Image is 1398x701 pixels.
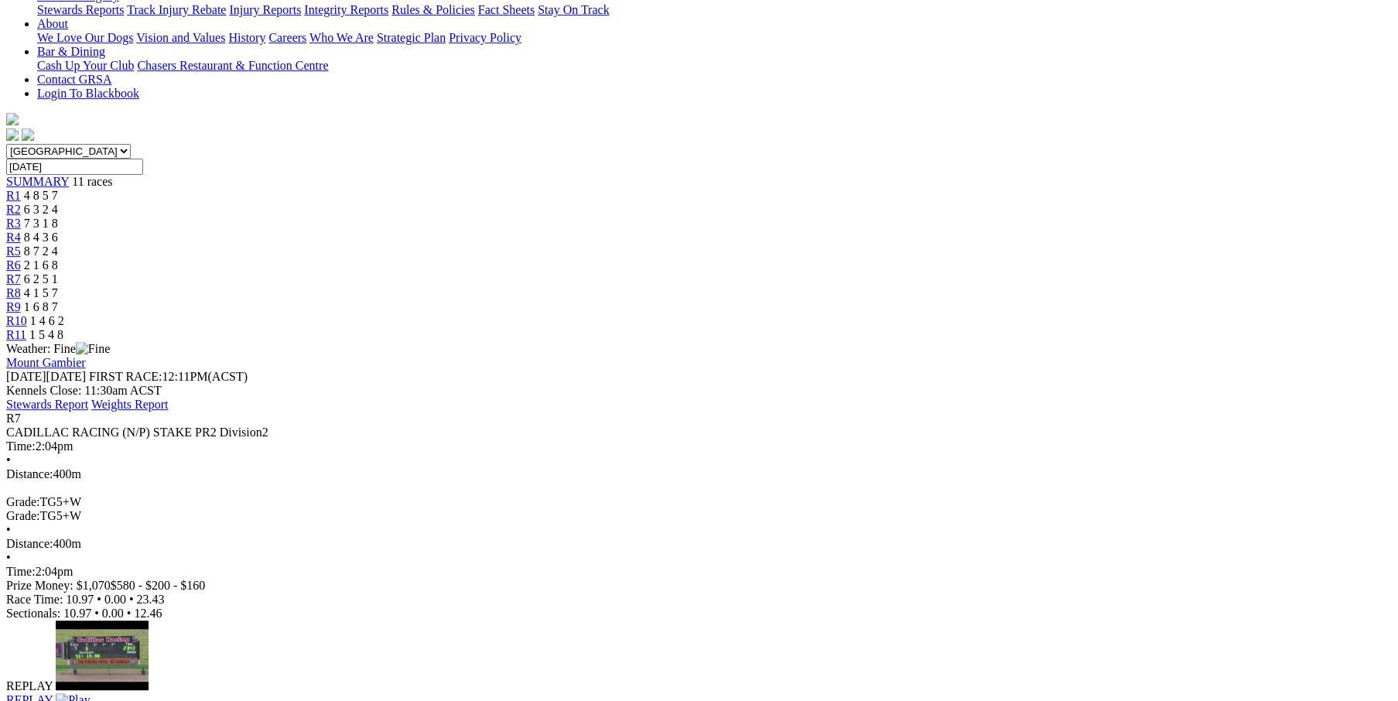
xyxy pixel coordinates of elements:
[37,17,68,30] a: About
[6,523,11,536] span: •
[137,59,328,72] a: Chasers Restaurant & Function Centre
[24,189,58,202] span: 4 8 5 7
[6,565,36,578] span: Time:
[89,370,162,383] span: FIRST RACE:
[6,300,21,313] a: R9
[6,439,1392,453] div: 2:04pm
[91,398,169,411] a: Weights Report
[6,258,21,272] a: R6
[6,356,86,369] a: Mount Gambier
[24,286,58,299] span: 4 1 5 7
[6,370,86,383] span: [DATE]
[6,286,21,299] a: R8
[6,426,1392,439] div: CADILLAC RACING (N/P) STAKE PR2 Division2
[309,31,374,44] a: Who We Are
[6,593,63,606] span: Race Time:
[6,495,1392,509] div: TG5+W
[24,231,58,244] span: 8 4 3 6
[94,607,99,620] span: •
[37,59,1392,73] div: Bar & Dining
[6,342,110,355] span: Weather: Fine
[6,272,21,286] a: R7
[6,384,1392,398] div: Kennels Close: 11:30am ACST
[304,3,388,16] a: Integrity Reports
[102,607,124,620] span: 0.00
[76,342,110,356] img: Fine
[97,593,101,606] span: •
[6,203,21,216] a: R2
[228,31,265,44] a: History
[37,87,139,100] a: Login To Blackbook
[37,73,111,86] a: Contact GRSA
[478,3,535,16] a: Fact Sheets
[6,231,21,244] a: R4
[137,593,165,606] span: 23.43
[37,59,134,72] a: Cash Up Your Club
[104,593,126,606] span: 0.00
[37,3,1392,17] div: Care & Integrity
[24,300,58,313] span: 1 6 8 7
[6,175,69,188] a: SUMMARY
[111,579,206,592] span: $580 - $200 - $160
[6,398,88,411] a: Stewards Report
[6,537,53,550] span: Distance:
[6,314,27,327] a: R10
[30,314,64,327] span: 1 4 6 2
[6,128,19,141] img: facebook.svg
[6,217,21,230] a: R3
[6,159,143,175] input: Select date
[129,593,134,606] span: •
[449,31,521,44] a: Privacy Policy
[29,328,63,341] span: 1 5 4 8
[22,128,34,141] img: twitter.svg
[37,31,1392,45] div: About
[37,3,124,16] a: Stewards Reports
[56,621,149,690] img: default.jpg
[391,3,475,16] a: Rules & Policies
[538,3,609,16] a: Stay On Track
[377,31,446,44] a: Strategic Plan
[127,3,226,16] a: Track Injury Rebate
[6,467,53,480] span: Distance:
[37,45,105,58] a: Bar & Dining
[72,175,112,188] span: 11 races
[6,551,11,564] span: •
[6,244,21,258] a: R5
[6,412,21,425] span: R7
[6,439,36,453] span: Time:
[6,495,40,508] span: Grade:
[24,203,58,216] span: 6 3 2 4
[136,31,225,44] a: Vision and Values
[6,189,21,202] a: R1
[6,607,60,620] span: Sectionals:
[6,453,11,467] span: •
[66,593,94,606] span: 10.97
[89,370,248,383] span: 12:11PM(ACST)
[6,509,1392,523] div: TG5+W
[24,244,58,258] span: 8 7 2 4
[24,258,58,272] span: 2 1 6 8
[24,272,58,286] span: 6 2 5 1
[6,679,53,692] span: REPLAY
[6,328,26,341] a: R11
[24,217,58,230] span: 7 3 1 8
[268,31,306,44] a: Careers
[6,467,1392,481] div: 400m
[6,370,46,383] span: [DATE]
[229,3,301,16] a: Injury Reports
[6,565,1392,579] div: 2:04pm
[6,113,19,125] img: logo-grsa-white.png
[127,607,132,620] span: •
